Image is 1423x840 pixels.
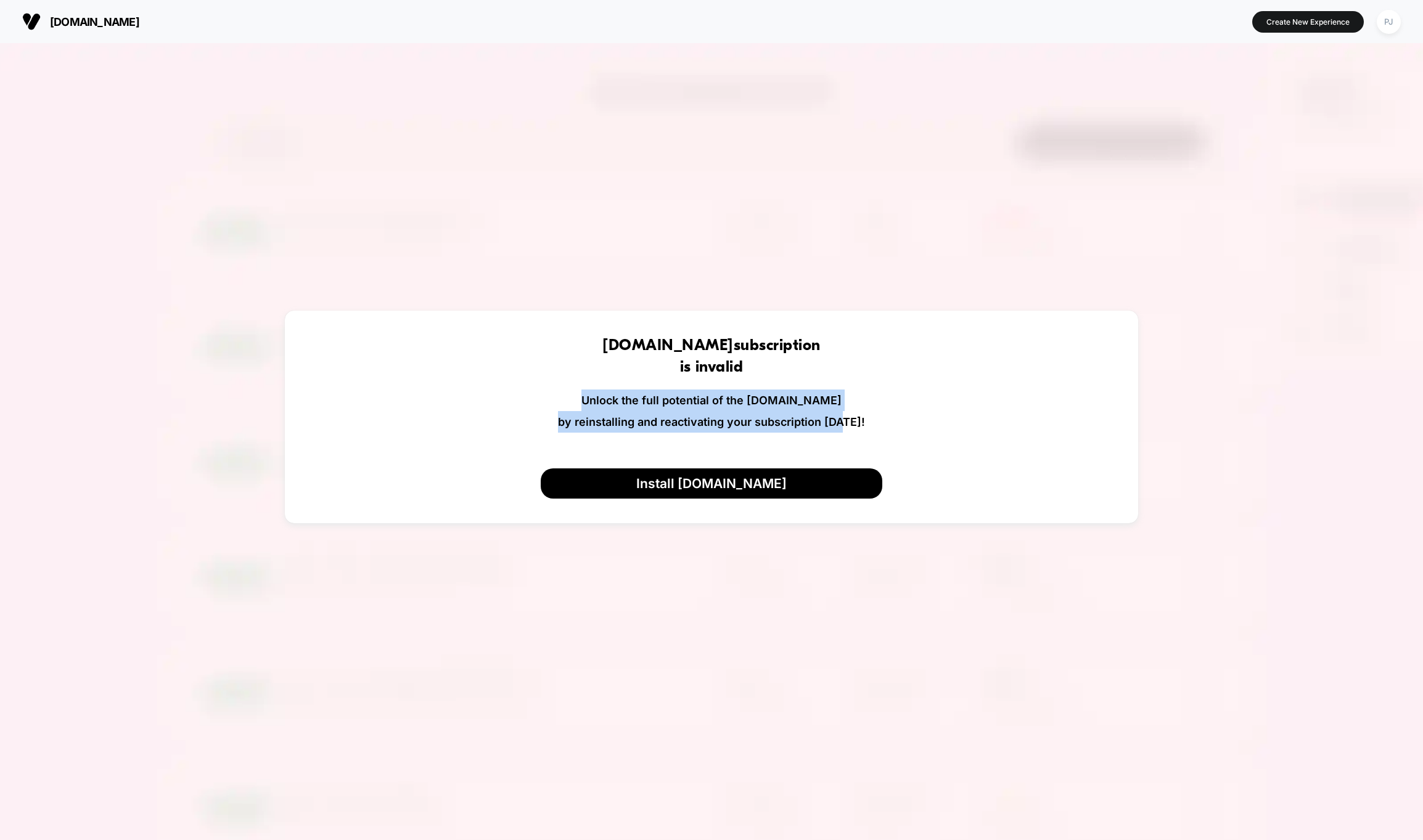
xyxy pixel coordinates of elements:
button: Create New Experience [1252,11,1364,33]
h1: [DOMAIN_NAME] subscription is invalid [602,335,820,378]
p: Unlock the full potential of the [DOMAIN_NAME] by reinstalling and reactivating your subscription... [558,389,865,433]
button: Install [DOMAIN_NAME] [541,468,882,499]
button: PJ [1373,9,1405,35]
button: [DOMAIN_NAME] [18,12,143,31]
span: [DOMAIN_NAME] [50,15,139,28]
img: Visually logo [22,12,41,31]
div: PJ [1377,10,1401,34]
